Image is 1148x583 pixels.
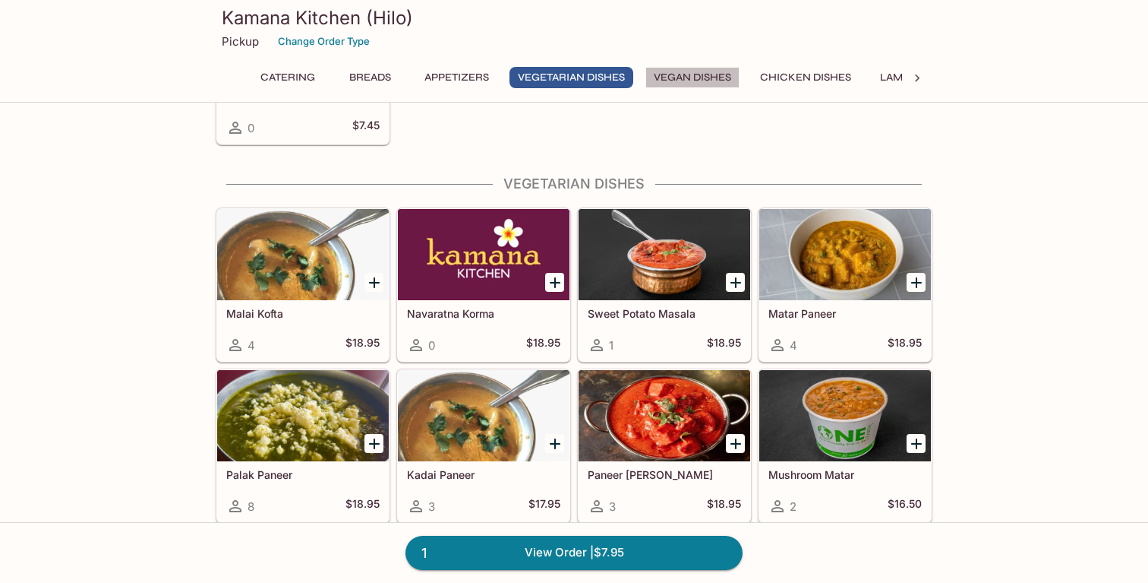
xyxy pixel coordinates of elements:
a: Malai Kofta4$18.95 [216,208,389,362]
a: Matar Paneer4$18.95 [758,208,932,362]
button: Add Paneer Tikka Masala [726,434,745,453]
h5: Malai Kofta [226,307,380,320]
h3: Kamana Kitchen (Hilo) [222,6,926,30]
h5: Palak Paneer [226,468,380,481]
button: Add Navaratna Korma [545,273,564,292]
div: Sweet Potato Masala [579,209,750,300]
button: Breads [336,67,404,88]
button: Vegetarian Dishes [509,67,633,88]
h5: $18.95 [707,497,741,515]
span: 1 [412,543,436,564]
h5: $17.95 [528,497,560,515]
span: 0 [428,338,435,353]
h5: $7.45 [352,119,380,137]
button: Add Sweet Potato Masala [726,273,745,292]
div: Palak Paneer [217,370,389,461]
button: Add Matar Paneer [907,273,926,292]
button: Add Palak Paneer [364,434,383,453]
a: 1View Order |$7.95 [405,536,743,569]
span: 3 [428,499,435,514]
a: Kadai Paneer3$17.95 [397,369,570,523]
h4: Vegetarian Dishes [216,176,932,192]
a: Palak Paneer8$18.95 [216,369,389,523]
span: 1 [609,338,613,353]
a: Navaratna Korma0$18.95 [397,208,570,362]
div: Kadai Paneer [398,370,569,461]
span: 3 [609,499,616,514]
div: Paneer Tikka Masala [579,370,750,461]
button: Change Order Type [271,30,377,53]
h5: $18.95 [888,336,922,354]
p: Pickup [222,34,259,49]
span: 4 [790,338,797,353]
button: Catering [252,67,323,88]
div: Navaratna Korma [398,209,569,300]
a: Mushroom Matar2$16.50 [758,369,932,523]
h5: Paneer [PERSON_NAME] [588,468,741,481]
h5: Kadai Paneer [407,468,560,481]
h5: Sweet Potato Masala [588,307,741,320]
h5: Mushroom Matar [768,468,922,481]
button: Add Kadai Paneer [545,434,564,453]
h5: $18.95 [345,336,380,354]
div: Matar Paneer [759,209,931,300]
a: Sweet Potato Masala1$18.95 [578,208,751,362]
div: Malai Kofta [217,209,389,300]
span: 4 [248,338,255,353]
button: Add Mushroom Matar [907,434,926,453]
h5: Navaratna Korma [407,307,560,320]
button: Lamb Dishes [872,67,958,88]
span: 2 [790,499,796,514]
h5: $18.95 [345,497,380,515]
div: Mushroom Matar [759,370,931,461]
button: Vegan Dishes [645,67,740,88]
h5: $18.95 [707,336,741,354]
h5: $18.95 [526,336,560,354]
h5: Matar Paneer [768,307,922,320]
h5: $16.50 [888,497,922,515]
span: 8 [248,499,254,514]
button: Appetizers [416,67,497,88]
button: Chicken Dishes [752,67,859,88]
span: 0 [248,121,254,135]
button: Add Malai Kofta [364,273,383,292]
a: Paneer [PERSON_NAME]3$18.95 [578,369,751,523]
